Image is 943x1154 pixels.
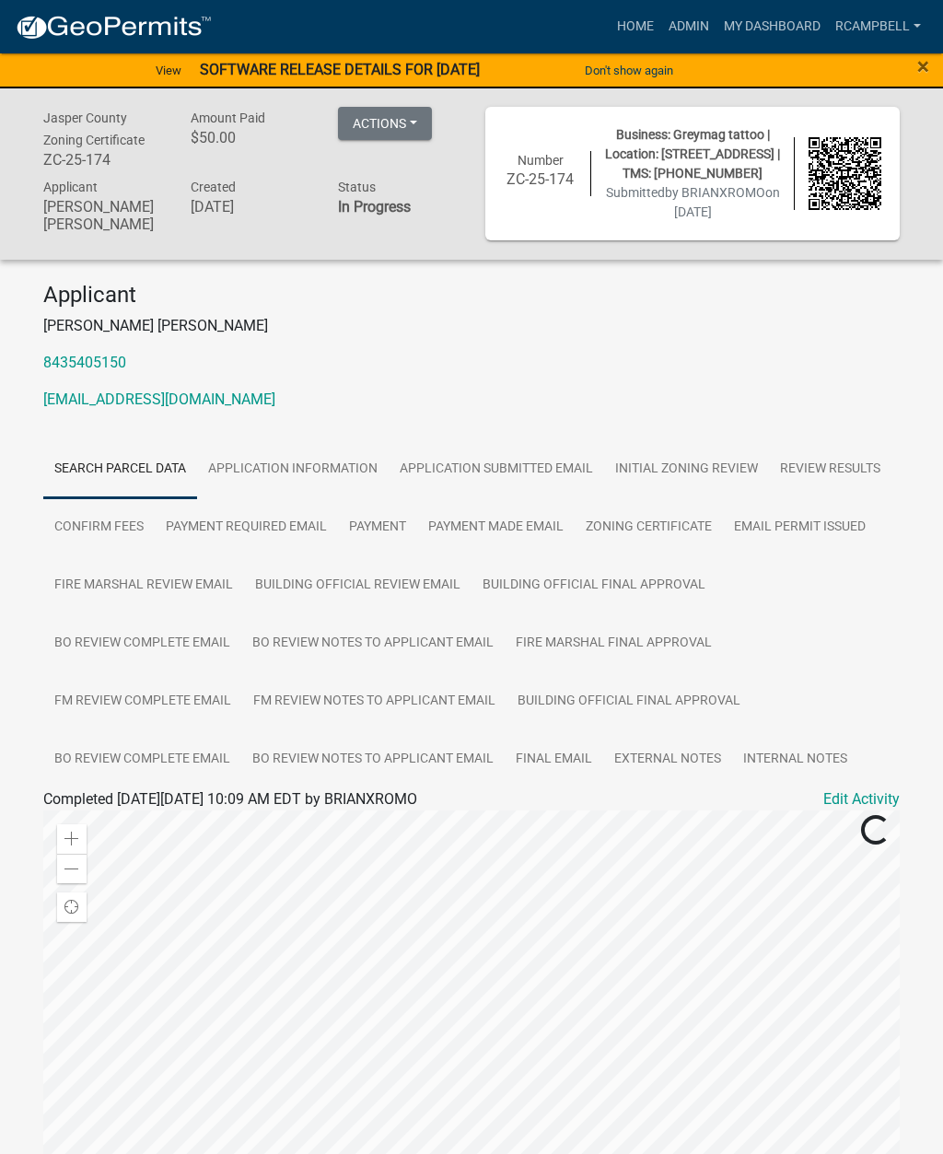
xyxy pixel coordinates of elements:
a: Initial Zoning Review [604,440,769,499]
a: Payment Required Email [155,498,338,557]
a: Final Email [505,730,603,789]
a: FM Review Notes to Applicant Email [242,672,506,731]
button: Don't show again [577,55,681,86]
a: BO Review Complete Email [43,730,241,789]
span: Status [338,180,376,194]
strong: SOFTWARE RELEASE DETAILS FOR [DATE] [200,61,480,78]
a: BO Review Notes to Applicant Email [241,730,505,789]
a: BO Review Notes to Applicant Email [241,614,505,673]
a: Zoning Certificate [575,498,723,557]
span: Number [518,153,564,168]
a: Building Official Final Approval [471,556,716,615]
a: Confirm Fees [43,498,155,557]
button: Close [917,55,929,77]
a: BO Review Complete Email [43,614,241,673]
span: Submitted on [DATE] [606,185,780,219]
a: Payment [338,498,417,557]
a: Building Official Review Email [244,556,471,615]
span: Business: Greymag tattoo | Location: [STREET_ADDRESS] | TMS: [PHONE_NUMBER] [605,127,780,181]
h6: [DATE] [191,198,310,216]
a: Internal Notes [732,730,858,789]
h4: Applicant [43,282,900,309]
a: 8435405150 [43,354,126,371]
a: [EMAIL_ADDRESS][DOMAIN_NAME] [43,390,275,408]
img: QR code [809,137,881,210]
a: View [148,55,189,86]
h6: $50.00 [191,129,310,146]
a: External Notes [603,730,732,789]
h6: ZC-25-174 [43,151,163,169]
span: Created [191,180,236,194]
div: Zoom in [57,824,87,854]
a: My Dashboard [716,9,828,44]
h6: [PERSON_NAME] [PERSON_NAME] [43,198,163,233]
a: Admin [661,9,716,44]
a: Fire Marshal Final Approval [505,614,723,673]
a: Fire Marshal Review Email [43,556,244,615]
div: Find my location [57,892,87,922]
h6: ZC-25-174 [504,170,576,188]
a: Edit Activity [823,788,900,810]
button: Actions [338,107,432,140]
span: Completed [DATE][DATE] 10:09 AM EDT by BRIANXROMO [43,790,417,808]
a: Building Official Final Approval [506,672,751,731]
div: Zoom out [57,854,87,883]
a: Application Information [197,440,389,499]
a: FM Review Complete Email [43,672,242,731]
a: Application Submitted Email [389,440,604,499]
span: Jasper County Zoning Certificate [43,111,145,147]
span: Applicant [43,180,98,194]
span: × [917,53,929,79]
a: Payment Made Email [417,498,575,557]
strong: In Progress [338,198,411,216]
a: rcampbell [828,9,928,44]
a: Search Parcel Data [43,440,197,499]
span: by BRIANXROMO [665,185,765,200]
a: Email Permit Issued [723,498,877,557]
span: Amount Paid [191,111,265,125]
p: [PERSON_NAME] [PERSON_NAME] [43,315,900,337]
a: Home [610,9,661,44]
a: Review Results [769,440,891,499]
